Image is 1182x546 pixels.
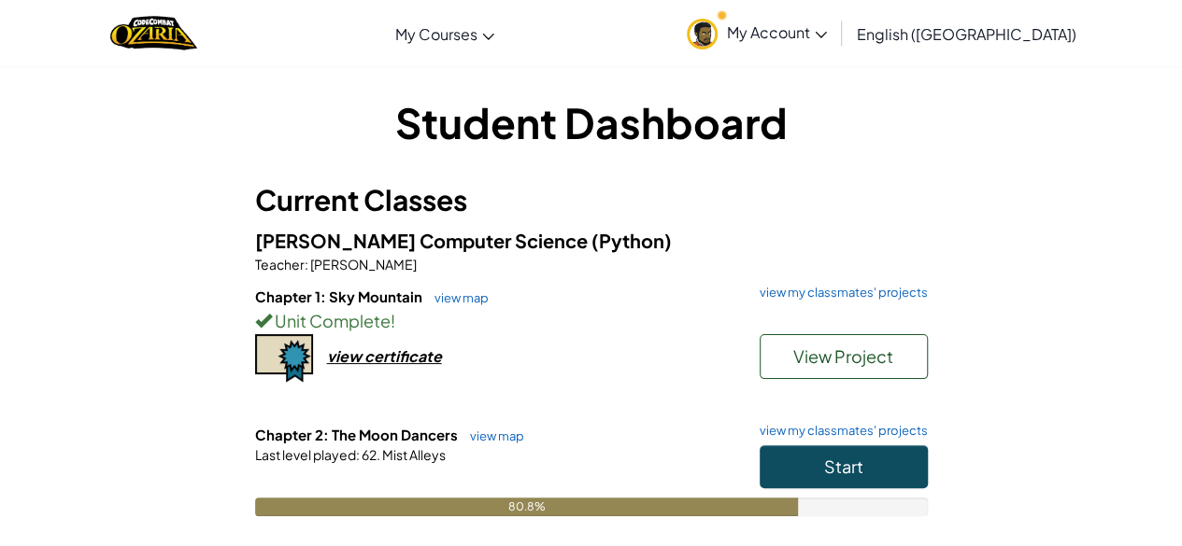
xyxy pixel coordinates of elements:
[308,256,417,273] span: [PERSON_NAME]
[255,426,461,443] span: Chapter 2: The Moon Dancers
[255,256,305,273] span: Teacher
[255,334,313,383] img: certificate-icon.png
[110,14,197,52] img: Home
[360,446,380,463] span: 62.
[327,346,442,366] div: view certificate
[386,8,504,59] a: My Courses
[255,446,356,463] span: Last level played
[760,445,928,488] button: Start
[760,334,928,379] button: View Project
[356,446,360,463] span: :
[824,455,863,477] span: Start
[255,179,928,221] h3: Current Classes
[750,287,928,299] a: view my classmates' projects
[591,229,672,252] span: (Python)
[255,497,799,516] div: 80.8%
[857,24,1076,44] span: English ([GEOGRAPHIC_DATA])
[793,345,893,367] span: View Project
[380,446,446,463] span: Mist Alleys
[255,346,442,366] a: view certificate
[272,310,391,331] span: Unit Complete
[677,4,836,63] a: My Account
[727,22,827,42] span: My Account
[255,229,591,252] span: [PERSON_NAME] Computer Science
[425,290,489,305] a: view map
[305,256,308,273] span: :
[110,14,197,52] a: Ozaria by CodeCombat logo
[255,93,928,151] h1: Student Dashboard
[255,287,425,305] span: Chapter 1: Sky Mountain
[461,428,524,443] a: view map
[391,310,395,331] span: !
[847,8,1086,59] a: English ([GEOGRAPHIC_DATA])
[687,19,718,49] img: avatar
[395,24,477,44] span: My Courses
[750,425,928,437] a: view my classmates' projects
